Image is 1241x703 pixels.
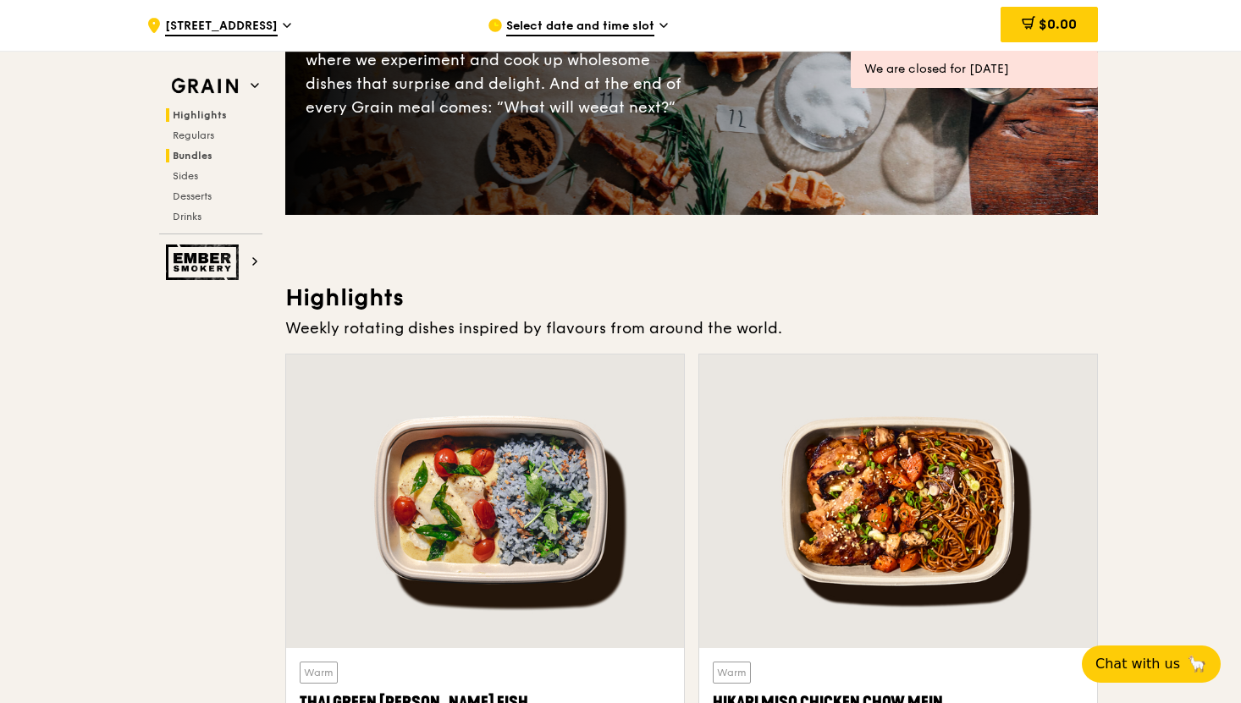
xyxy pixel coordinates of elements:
[285,283,1098,313] h3: Highlights
[864,61,1084,78] div: We are closed for [DATE]
[306,1,692,119] div: The Grain that loves to play. With ingredients. Flavours. Food. The kitchen is our happy place, w...
[173,211,201,222] span: Drinks
[285,316,1098,340] div: Weekly rotating dishes inspired by flavours from around the world.
[173,190,212,202] span: Desserts
[173,109,227,121] span: Highlights
[1082,645,1221,683] button: Chat with us🦙
[173,150,212,162] span: Bundles
[713,662,751,684] div: Warm
[165,18,278,36] span: [STREET_ADDRESS]
[300,662,338,684] div: Warm
[166,71,244,102] img: Grain web logo
[1039,16,1077,32] span: $0.00
[173,170,198,182] span: Sides
[1187,654,1207,674] span: 🦙
[506,18,654,36] span: Select date and time slot
[599,98,676,117] span: eat next?”
[166,244,244,280] img: Ember Smokery web logo
[1095,654,1180,674] span: Chat with us
[173,129,214,141] span: Regulars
